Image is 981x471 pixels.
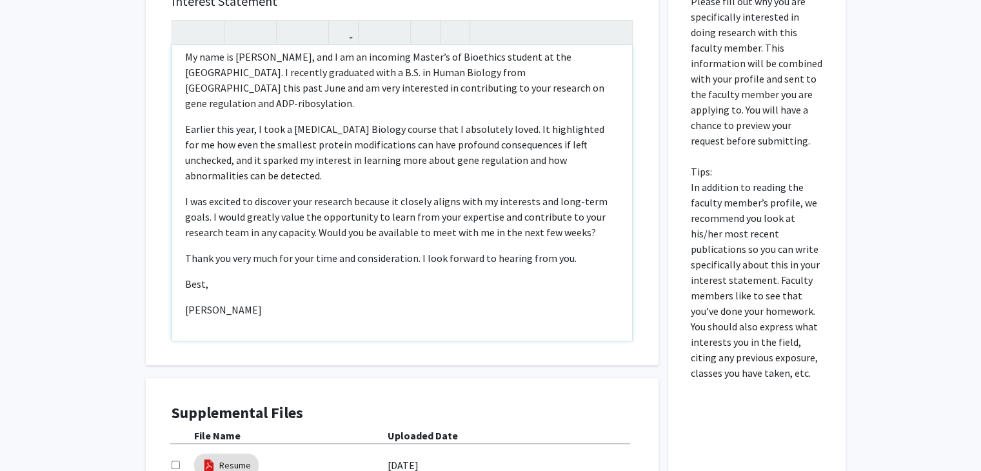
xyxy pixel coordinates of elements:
[302,21,325,43] button: Subscript
[185,194,619,240] p: I was excited to discover your research because it closely aligns with my interests and long-term...
[185,276,619,292] p: Best,
[172,404,633,423] h4: Supplemental Files
[332,21,355,43] button: Link
[280,21,302,43] button: Superscript
[172,45,632,341] div: Note to users with screen readers: Please press Alt+0 or Option+0 to deactivate our accessibility...
[444,21,466,43] button: Insert horizontal rule
[228,21,250,43] button: Strong (Ctrl + B)
[414,21,437,43] button: Remove format
[198,21,221,43] button: Redo (Ctrl + Y)
[185,302,619,317] p: [PERSON_NAME]
[10,413,55,461] iframe: Chat
[606,21,629,43] button: Fullscreen
[194,429,241,442] b: File Name
[185,121,619,183] p: Earlier this year, I took a [MEDICAL_DATA] Biology course that I absolutely loved. It highlighted...
[175,21,198,43] button: Undo (Ctrl + Z)
[250,21,273,43] button: Emphasis (Ctrl + I)
[185,49,619,111] p: My name is [PERSON_NAME], and I am an incoming Master’s of Bioethics student at the [GEOGRAPHIC_D...
[384,21,407,43] button: Ordered list
[185,250,619,266] p: Thank you very much for your time and consideration. I look forward to hearing from you.
[388,429,458,442] b: Uploaded Date
[362,21,384,43] button: Unordered list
